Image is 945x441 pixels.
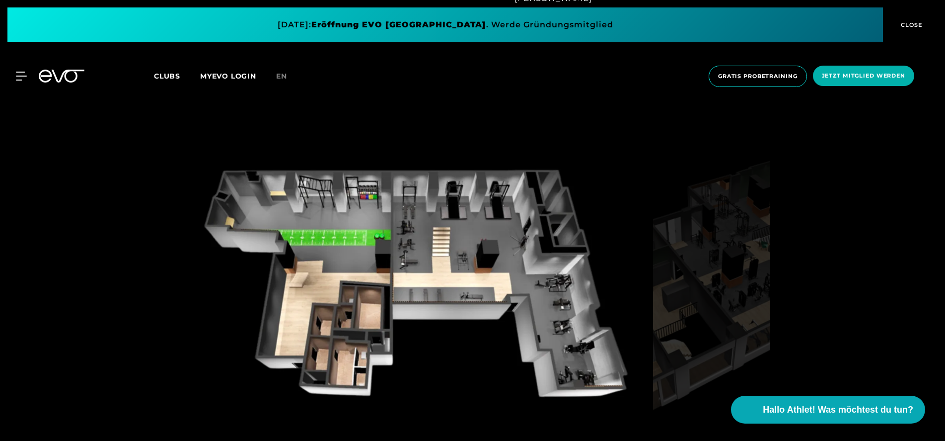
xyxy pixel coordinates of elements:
[276,71,299,82] a: en
[706,66,810,87] a: Gratis Probetraining
[154,72,180,81] span: Clubs
[822,72,905,80] span: Jetzt Mitglied werden
[276,72,287,81] span: en
[810,66,917,87] a: Jetzt Mitglied werden
[179,141,649,441] img: evofitness
[898,20,923,29] span: CLOSE
[883,7,938,42] button: CLOSE
[200,72,256,81] a: MYEVO LOGIN
[653,141,771,441] img: evofitness
[718,72,798,81] span: Gratis Probetraining
[763,403,913,417] span: Hallo Athlet! Was möchtest du tun?
[731,396,925,424] button: Hallo Athlet! Was möchtest du tun?
[154,71,200,81] a: Clubs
